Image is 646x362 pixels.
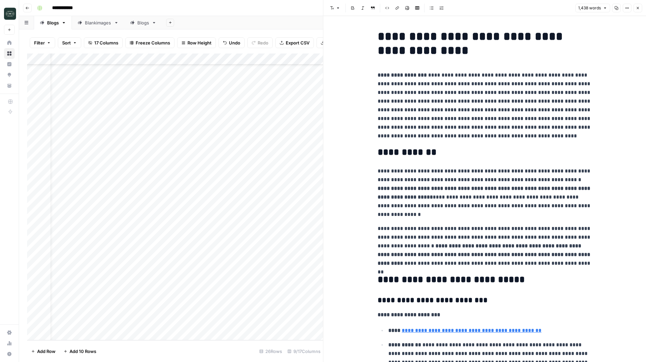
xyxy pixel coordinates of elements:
[4,8,16,20] img: Catalyst Logo
[4,5,15,22] button: Workspace: Catalyst
[275,37,314,48] button: Export CSV
[229,39,240,46] span: Undo
[94,39,118,46] span: 17 Columns
[575,4,610,12] button: 1,438 words
[27,346,59,357] button: Add Row
[62,39,71,46] span: Sort
[47,19,59,26] div: Blogs
[286,39,309,46] span: Export CSV
[4,37,15,48] a: Home
[136,39,170,46] span: Freeze Columns
[85,19,111,26] div: Blankimages
[4,80,15,91] a: Your Data
[58,37,81,48] button: Sort
[124,16,162,29] a: Blogs
[177,37,216,48] button: Row Height
[187,39,212,46] span: Row Height
[125,37,174,48] button: Freeze Columns
[257,346,285,357] div: 26 Rows
[72,16,124,29] a: Blankimages
[4,70,15,80] a: Opportunities
[70,348,96,355] span: Add 10 Rows
[4,48,15,59] a: Browse
[285,346,323,357] div: 9/17 Columns
[247,37,273,48] button: Redo
[34,39,45,46] span: Filter
[37,348,55,355] span: Add Row
[137,19,149,26] div: Blogs
[258,39,268,46] span: Redo
[219,37,245,48] button: Undo
[4,338,15,349] a: Usage
[30,37,55,48] button: Filter
[4,59,15,70] a: Insights
[4,327,15,338] a: Settings
[34,16,72,29] a: Blogs
[4,349,15,359] button: Help + Support
[84,37,123,48] button: 17 Columns
[578,5,601,11] span: 1,438 words
[59,346,100,357] button: Add 10 Rows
